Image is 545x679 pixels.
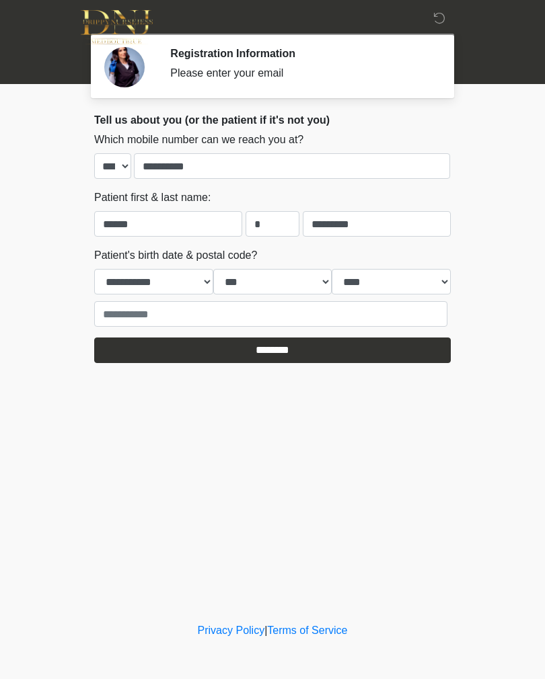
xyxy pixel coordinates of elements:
[267,625,347,636] a: Terms of Service
[94,132,303,148] label: Which mobile number can we reach you at?
[170,65,431,81] div: Please enter your email
[104,47,145,87] img: Agent Avatar
[94,190,211,206] label: Patient first & last name:
[264,625,267,636] a: |
[198,625,265,636] a: Privacy Policy
[94,247,257,264] label: Patient's birth date & postal code?
[94,114,451,126] h2: Tell us about you (or the patient if it's not you)
[81,10,153,44] img: DNJ Med Boutique Logo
